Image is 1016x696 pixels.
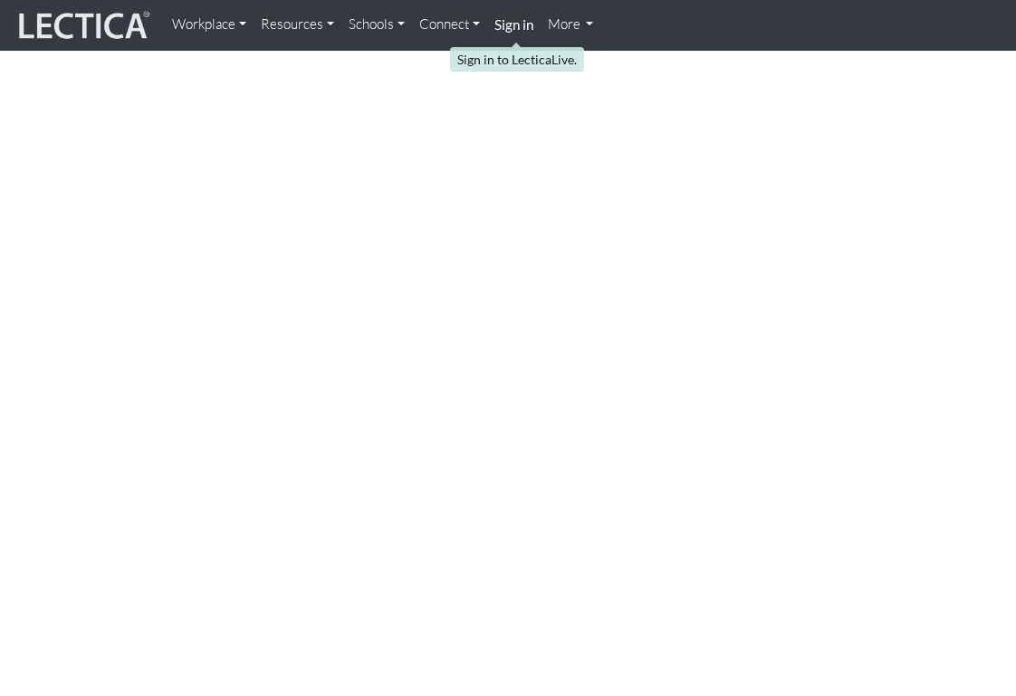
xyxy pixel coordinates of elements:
img: lecticalive [14,8,150,43]
a: Sign in [487,7,541,43]
strong: Sign in [494,16,533,33]
a: Resources [254,7,341,43]
a: More [541,7,601,43]
a: Connect [412,7,487,43]
div: Sign in to LecticaLive. [450,47,584,72]
a: Workplace [165,7,254,43]
a: Schools [341,7,412,43]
